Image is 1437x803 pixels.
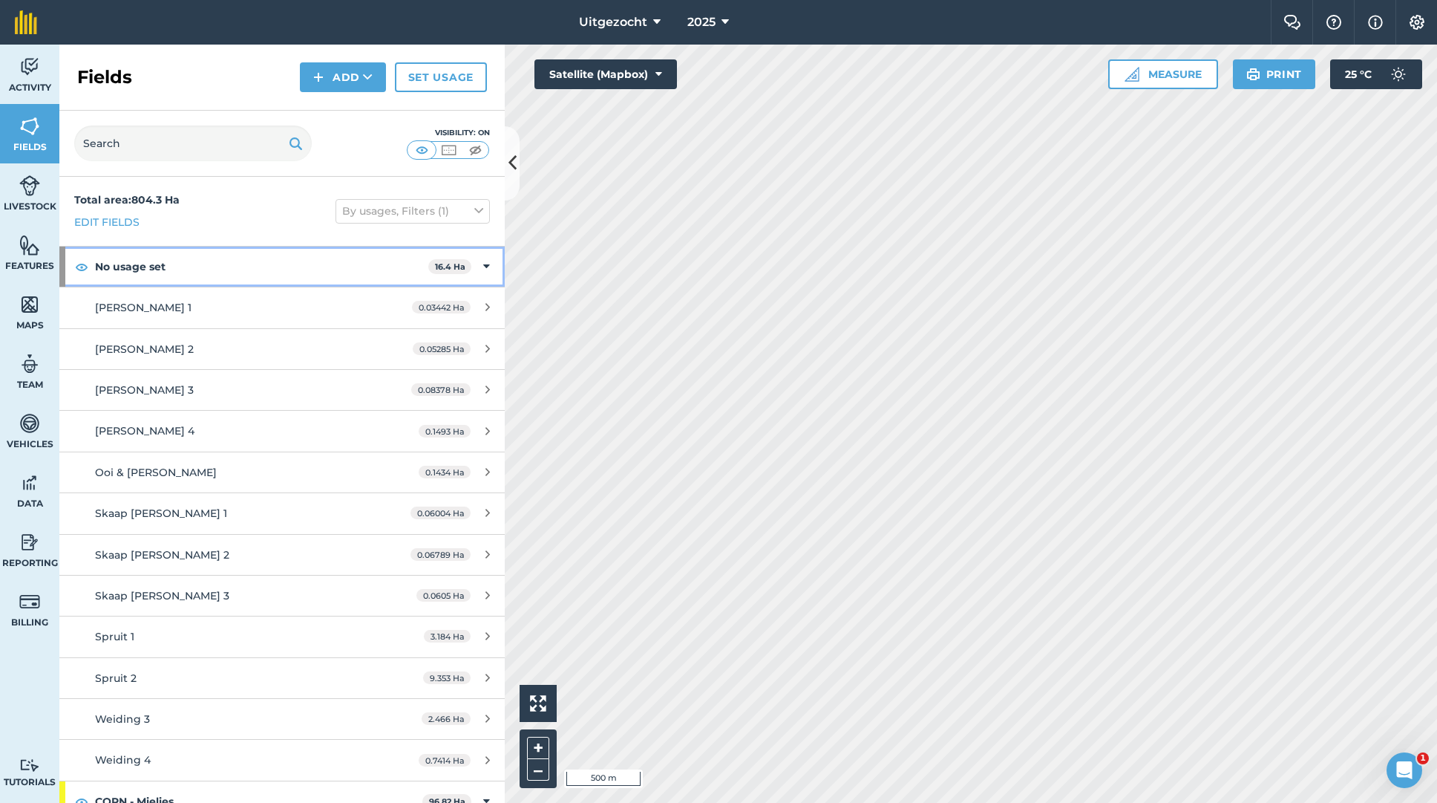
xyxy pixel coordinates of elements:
[313,68,324,86] img: svg+xml;base64,PHN2ZyB4bWxucz0iaHR0cDovL3d3dy53My5vcmcvMjAwMC9zdmciIHdpZHRoPSIxNCIgaGVpZ2h0PSIyNC...
[419,425,471,438] span: 0.1493 Ha
[1108,59,1218,89] button: Measure
[95,383,194,397] span: [PERSON_NAME] 3
[59,617,505,657] a: Spruit 13.184 Ha
[59,411,505,451] a: [PERSON_NAME] 40.1493 Ha
[1384,59,1413,89] img: svg+xml;base64,PD94bWwgdmVyc2lvbj0iMS4wIiBlbmNvZGluZz0idXRmLTgiPz4KPCEtLSBHZW5lcmF0b3I6IEFkb2JlIE...
[74,193,180,207] strong: Total area : 804.3 Ha
[95,301,192,314] span: [PERSON_NAME] 1
[1325,15,1343,30] img: A question mark icon
[59,658,505,698] a: Spruit 29.353 Ha
[424,630,471,643] span: 3.184 Ha
[422,712,471,725] span: 2.466 Ha
[335,199,490,223] button: By usages, Filters (1)
[95,247,428,287] strong: No usage set
[466,143,485,157] img: svg+xml;base64,PHN2ZyB4bWxucz0iaHR0cDovL3d3dy53My5vcmcvMjAwMC9zdmciIHdpZHRoPSI1MCIgaGVpZ2h0PSI0MC...
[1233,59,1316,89] button: Print
[423,672,471,684] span: 9.353 Ha
[19,472,40,494] img: svg+xml;base64,PD94bWwgdmVyc2lvbj0iMS4wIiBlbmNvZGluZz0idXRmLTgiPz4KPCEtLSBHZW5lcmF0b3I6IEFkb2JlIE...
[95,466,217,479] span: Ooi & [PERSON_NAME]
[95,589,229,602] span: Skaap [PERSON_NAME] 3
[413,143,431,157] img: svg+xml;base64,PHN2ZyB4bWxucz0iaHR0cDovL3d3dy53My5vcmcvMjAwMC9zdmciIHdpZHRoPSI1MCIgaGVpZ2h0PSI0MC...
[1387,752,1422,788] iframe: Intercom live chat
[439,143,458,157] img: svg+xml;base64,PHN2ZyB4bWxucz0iaHR0cDovL3d3dy53My5vcmcvMjAwMC9zdmciIHdpZHRoPSI1MCIgaGVpZ2h0PSI0MC...
[19,115,40,137] img: svg+xml;base64,PHN2ZyB4bWxucz0iaHR0cDovL3d3dy53My5vcmcvMjAwMC9zdmciIHdpZHRoPSI1NiIgaGVpZ2h0PSI2MC...
[530,695,546,712] img: Four arrows, one pointing top left, one top right, one bottom right and the last bottom left
[59,535,505,575] a: Skaap [PERSON_NAME] 20.06789 Ha
[411,383,471,396] span: 0.08378 Ha
[95,630,134,643] span: Spruit 1
[95,712,150,726] span: Weiding 3
[95,424,194,438] span: [PERSON_NAME] 4
[95,672,137,685] span: Spruit 2
[19,758,40,773] img: svg+xml;base64,PD94bWwgdmVyc2lvbj0iMS4wIiBlbmNvZGluZz0idXRmLTgiPz4KPCEtLSBHZW5lcmF0b3I6IEFkb2JlIE...
[435,261,465,272] strong: 16.4 Ha
[19,293,40,316] img: svg+xml;base64,PHN2ZyB4bWxucz0iaHR0cDovL3d3dy53My5vcmcvMjAwMC9zdmciIHdpZHRoPSI1NiIgaGVpZ2h0PSI2MC...
[534,59,677,89] button: Satellite (Mapbox)
[59,493,505,533] a: Skaap [PERSON_NAME] 10.06004 Ha
[419,754,471,767] span: 0.7414 Ha
[1246,65,1260,83] img: svg+xml;base64,PHN2ZyB4bWxucz0iaHR0cDovL3d3dy53My5vcmcvMjAwMC9zdmciIHdpZHRoPSIxOSIgaGVpZ2h0PSIyNC...
[95,342,194,356] span: [PERSON_NAME] 2
[19,175,40,197] img: svg+xml;base64,PD94bWwgdmVyc2lvbj0iMS4wIiBlbmNvZGluZz0idXRmLTgiPz4KPCEtLSBHZW5lcmF0b3I6IEFkb2JlIE...
[95,753,151,767] span: Weiding 4
[77,65,132,89] h2: Fields
[412,301,471,313] span: 0.03442 Ha
[74,214,140,230] a: Edit fields
[419,466,471,478] span: 0.1434 Ha
[687,13,716,31] span: 2025
[59,740,505,780] a: Weiding 40.7414 Ha
[579,13,647,31] span: Uitgezocht
[74,126,312,161] input: Search
[59,287,505,328] a: [PERSON_NAME] 10.03442 Ha
[410,548,471,561] span: 0.06789 Ha
[15,10,37,34] img: fieldmargin Logo
[1125,67,1139,82] img: Ruler icon
[19,353,40,375] img: svg+xml;base64,PD94bWwgdmVyc2lvbj0iMS4wIiBlbmNvZGluZz0idXRmLTgiPz4KPCEtLSBHZW5lcmF0b3I6IEFkb2JlIE...
[75,258,88,276] img: svg+xml;base64,PHN2ZyB4bWxucz0iaHR0cDovL3d3dy53My5vcmcvMjAwMC9zdmciIHdpZHRoPSIxOCIgaGVpZ2h0PSIyNC...
[527,737,549,759] button: +
[59,370,505,410] a: [PERSON_NAME] 30.08378 Ha
[59,452,505,492] a: Ooi & [PERSON_NAME]0.1434 Ha
[413,342,471,355] span: 0.05285 Ha
[1345,59,1372,89] span: 25 ° C
[59,329,505,369] a: [PERSON_NAME] 20.05285 Ha
[59,576,505,616] a: Skaap [PERSON_NAME] 30.0605 Ha
[19,412,40,435] img: svg+xml;base64,PD94bWwgdmVyc2lvbj0iMS4wIiBlbmNvZGluZz0idXRmLTgiPz4KPCEtLSBHZW5lcmF0b3I6IEFkb2JlIE...
[300,62,386,92] button: Add
[1368,13,1383,31] img: svg+xml;base64,PHN2ZyB4bWxucz0iaHR0cDovL3d3dy53My5vcmcvMjAwMC9zdmciIHdpZHRoPSIxNyIgaGVpZ2h0PSIxNy...
[1283,15,1301,30] img: Two speech bubbles overlapping with the left bubble in the forefront
[1408,15,1426,30] img: A cog icon
[410,507,471,519] span: 0.06004 Ha
[19,56,40,78] img: svg+xml;base64,PD94bWwgdmVyc2lvbj0iMS4wIiBlbmNvZGluZz0idXRmLTgiPz4KPCEtLSBHZW5lcmF0b3I6IEFkb2JlIE...
[59,699,505,739] a: Weiding 32.466 Ha
[395,62,487,92] a: Set usage
[95,548,229,562] span: Skaap [PERSON_NAME] 2
[95,507,227,520] span: Skaap [PERSON_NAME] 1
[1417,752,1429,764] span: 1
[527,759,549,781] button: –
[19,531,40,553] img: svg+xml;base64,PD94bWwgdmVyc2lvbj0iMS4wIiBlbmNvZGluZz0idXRmLTgiPz4KPCEtLSBHZW5lcmF0b3I6IEFkb2JlIE...
[407,127,490,139] div: Visibility: On
[19,591,40,613] img: svg+xml;base64,PD94bWwgdmVyc2lvbj0iMS4wIiBlbmNvZGluZz0idXRmLTgiPz4KPCEtLSBHZW5lcmF0b3I6IEFkb2JlIE...
[289,134,303,152] img: svg+xml;base64,PHN2ZyB4bWxucz0iaHR0cDovL3d3dy53My5vcmcvMjAwMC9zdmciIHdpZHRoPSIxOSIgaGVpZ2h0PSIyNC...
[19,234,40,256] img: svg+xml;base64,PHN2ZyB4bWxucz0iaHR0cDovL3d3dy53My5vcmcvMjAwMC9zdmciIHdpZHRoPSI1NiIgaGVpZ2h0PSI2MC...
[416,589,471,602] span: 0.0605 Ha
[1330,59,1422,89] button: 25 °C
[59,247,505,287] div: No usage set16.4 Ha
